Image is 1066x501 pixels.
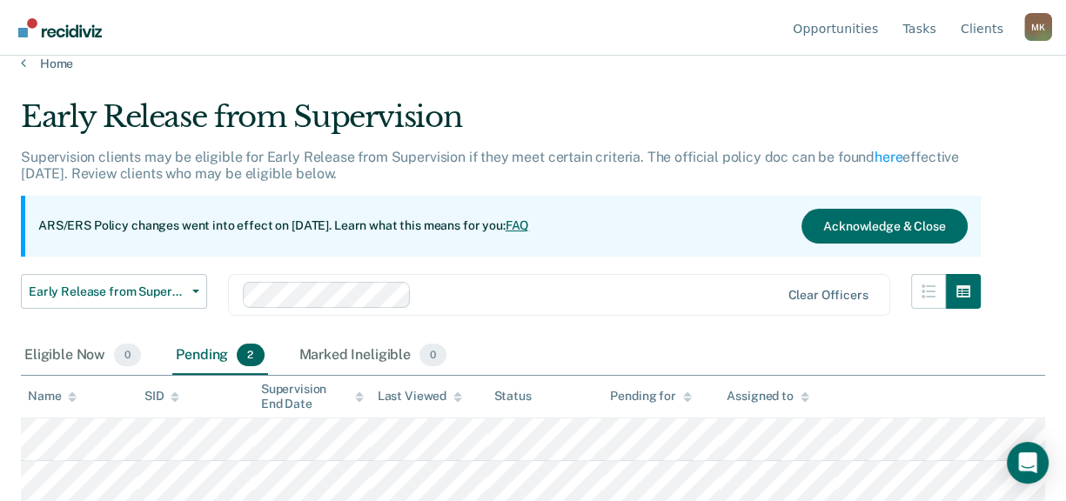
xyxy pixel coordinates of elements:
span: 2 [237,344,264,366]
div: SID [144,389,180,404]
a: here [875,149,902,165]
div: Marked Ineligible0 [296,337,451,375]
span: 0 [114,344,141,366]
div: Early Release from Supervision [21,99,981,149]
div: Pending for [610,389,691,404]
span: 0 [419,344,446,366]
div: Clear officers [788,288,868,303]
button: Early Release from Supervision [21,274,207,309]
p: Supervision clients may be eligible for Early Release from Supervision if they meet certain crite... [21,149,959,182]
p: ARS/ERS Policy changes went into effect on [DATE]. Learn what this means for you: [38,217,529,235]
a: FAQ [506,218,530,232]
img: Recidiviz [18,18,102,37]
button: Profile dropdown button [1024,13,1052,41]
div: Supervision End Date [261,382,364,411]
div: Open Intercom Messenger [1007,442,1049,484]
div: Pending2 [172,337,267,375]
a: Home [21,56,1045,71]
div: Last Viewed [378,389,462,404]
div: Assigned to [727,389,808,404]
div: Name [28,389,77,404]
div: Eligible Now0 [21,337,144,375]
div: Status [494,389,532,404]
div: M K [1024,13,1052,41]
span: Early Release from Supervision [29,284,185,299]
button: Acknowledge & Close [801,209,967,244]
